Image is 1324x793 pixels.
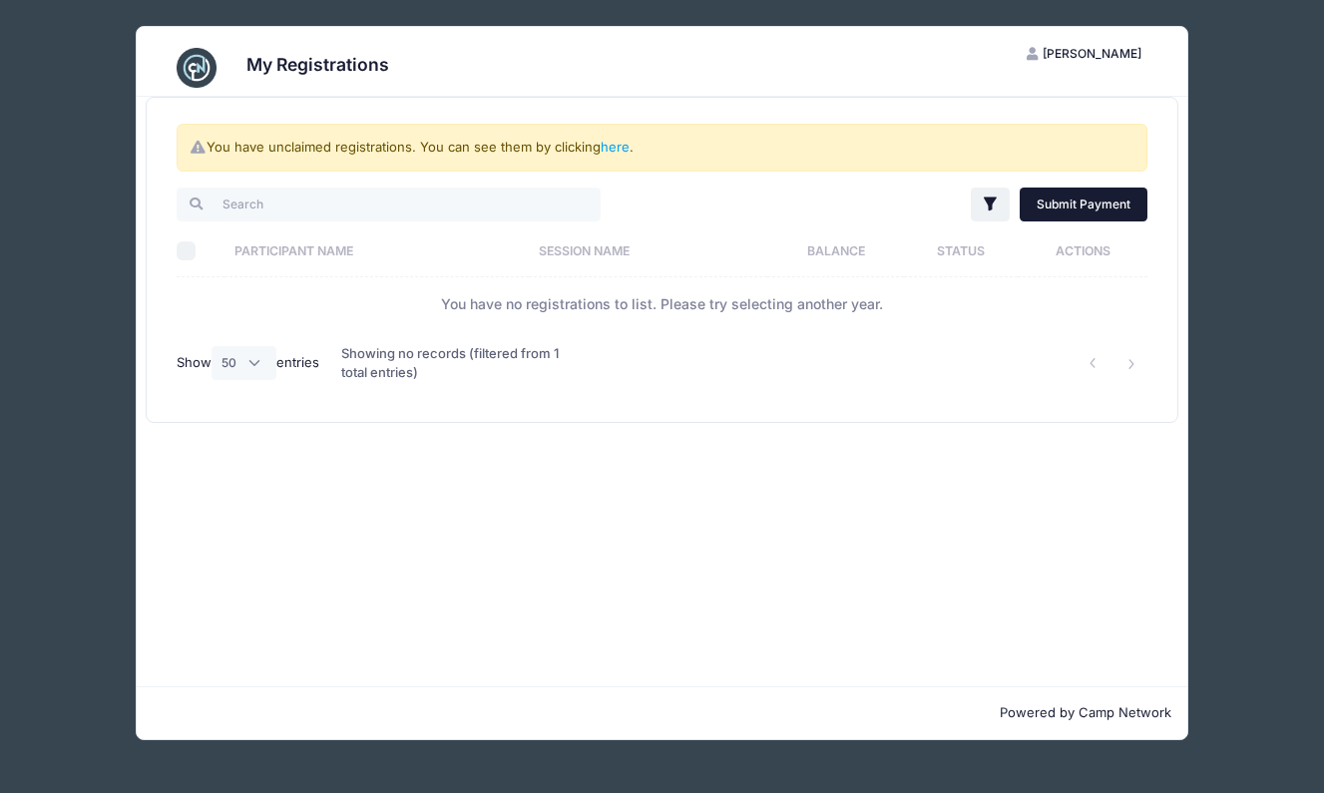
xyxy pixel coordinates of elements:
td: You have no registrations to list. Please try selecting another year. [177,277,1148,330]
img: CampNetwork [177,48,217,88]
h3: My Registrations [246,54,389,75]
a: Submit Payment [1020,188,1148,221]
th: Actions: activate to sort column ascending [1018,224,1147,277]
div: Showing no records (filtered from 1 total entries) [341,331,570,396]
input: Search [177,188,601,221]
label: Show entries [177,346,320,380]
select: Showentries [212,346,277,380]
a: here [601,139,630,155]
th: Session Name: activate to sort column ascending [529,224,767,277]
button: [PERSON_NAME] [1009,37,1158,71]
th: Select All [177,224,225,277]
th: Balance: activate to sort column ascending [767,224,904,277]
div: You have unclaimed registrations. You can see them by clicking . [177,124,1148,172]
span: [PERSON_NAME] [1043,46,1141,61]
th: Participant Name: activate to sort column ascending [224,224,529,277]
p: Powered by Camp Network [153,703,1171,723]
th: Status: activate to sort column ascending [904,224,1018,277]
